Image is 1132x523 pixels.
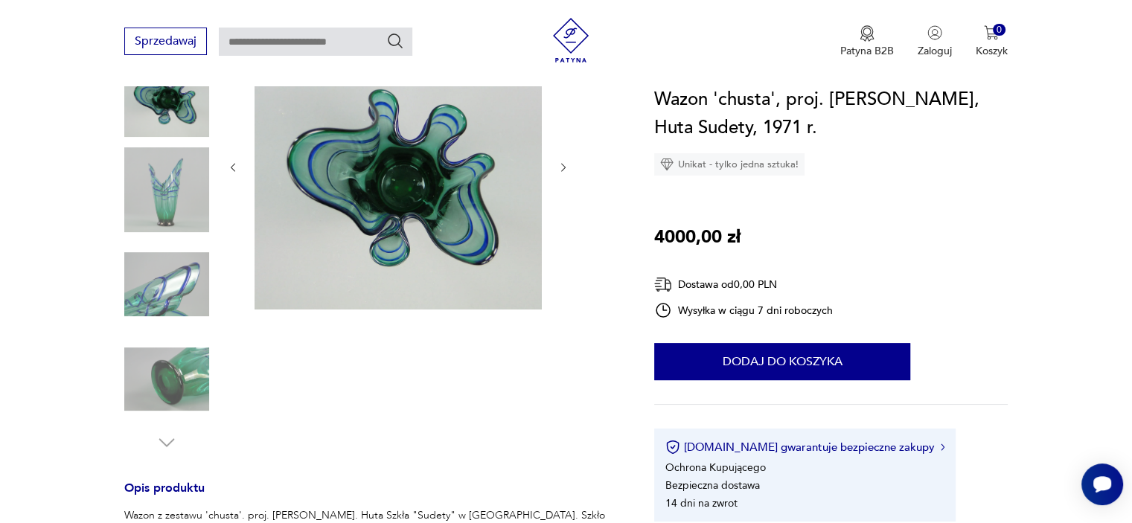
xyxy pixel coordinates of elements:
[124,28,207,55] button: Sprzedawaj
[386,32,404,50] button: Szukaj
[918,44,952,58] p: Zaloguj
[665,461,766,475] li: Ochrona Kupującego
[549,18,593,62] img: Patyna - sklep z meblami i dekoracjami vintage
[665,440,680,455] img: Ikona certyfikatu
[665,440,944,455] button: [DOMAIN_NAME] gwarantuje bezpieczne zakupy
[860,25,874,42] img: Ikona medalu
[993,24,1005,36] div: 0
[1081,463,1123,505] iframe: Smartsupp widget button
[124,242,209,327] img: Zdjęcie produktu Wazon 'chusta', proj. Z. Horbowy, Huta Sudety, 1971 r.
[927,25,942,40] img: Ikonka użytkownika
[984,25,999,40] img: Ikona koszyka
[124,337,209,422] img: Zdjęcie produktu Wazon 'chusta', proj. Z. Horbowy, Huta Sudety, 1971 r.
[840,25,894,58] button: Patyna B2B
[654,343,910,380] button: Dodaj do koszyka
[976,25,1008,58] button: 0Koszyk
[660,158,674,171] img: Ikona diamentu
[654,275,833,294] div: Dostawa od 0,00 PLN
[840,44,894,58] p: Patyna B2B
[654,301,833,319] div: Wysyłka w ciągu 7 dni roboczych
[976,44,1008,58] p: Koszyk
[654,223,741,251] p: 4000,00 zł
[654,153,805,176] div: Unikat - tylko jedna sztuka!
[840,25,894,58] a: Ikona medaluPatyna B2B
[665,478,760,492] li: Bezpieczna dostawa
[654,275,672,294] img: Ikona dostawy
[941,443,945,451] img: Ikona strzałki w prawo
[124,37,207,48] a: Sprzedawaj
[255,22,542,309] img: Zdjęcie produktu Wazon 'chusta', proj. Z. Horbowy, Huta Sudety, 1971 r.
[124,484,618,508] h3: Opis produktu
[654,86,1008,142] h1: Wazon 'chusta', proj. [PERSON_NAME], Huta Sudety, 1971 r.
[124,52,209,137] img: Zdjęcie produktu Wazon 'chusta', proj. Z. Horbowy, Huta Sudety, 1971 r.
[124,147,209,232] img: Zdjęcie produktu Wazon 'chusta', proj. Z. Horbowy, Huta Sudety, 1971 r.
[918,25,952,58] button: Zaloguj
[665,496,738,510] li: 14 dni na zwrot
